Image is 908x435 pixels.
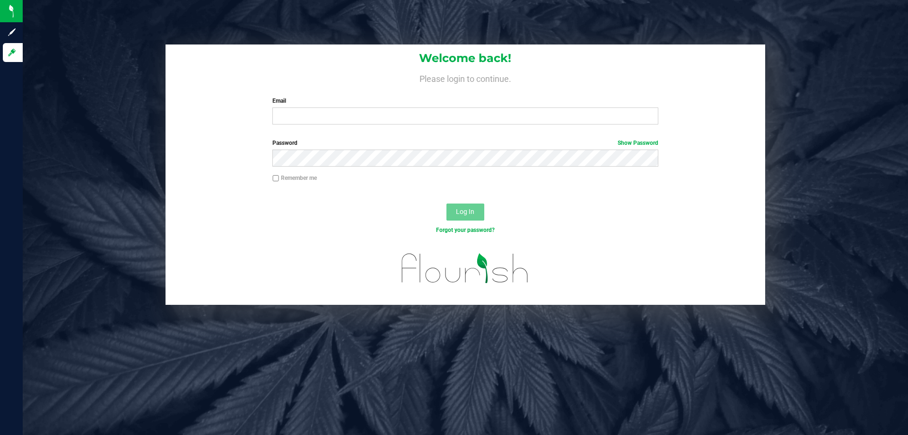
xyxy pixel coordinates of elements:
[390,244,540,293] img: flourish_logo.svg
[272,175,279,182] input: Remember me
[436,227,495,233] a: Forgot your password?
[456,208,474,215] span: Log In
[272,174,317,182] label: Remember me
[618,140,658,146] a: Show Password
[166,72,765,83] h4: Please login to continue.
[272,97,658,105] label: Email
[446,204,484,221] button: Log In
[7,48,17,57] inline-svg: Log in
[7,27,17,37] inline-svg: Sign up
[166,52,765,64] h1: Welcome back!
[272,140,297,146] span: Password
